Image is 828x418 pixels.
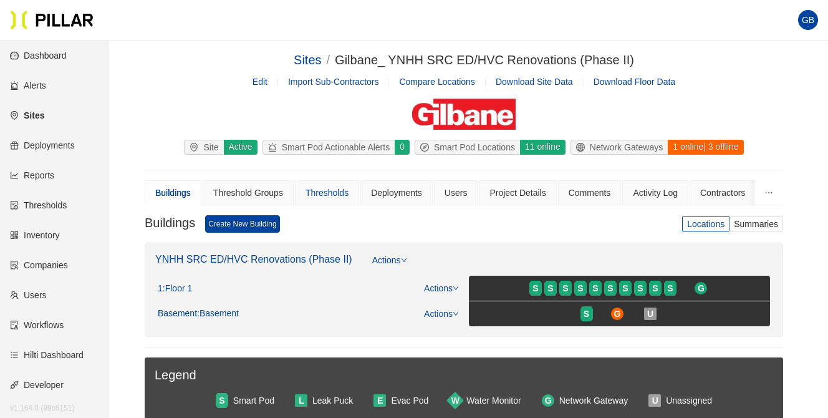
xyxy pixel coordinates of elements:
span: W [451,394,460,407]
span: / [327,53,330,67]
div: Comments [569,186,611,200]
a: alertAlerts [10,80,46,90]
a: solutionCompanies [10,260,68,270]
div: Users [445,186,468,200]
div: Project Details [489,186,546,200]
div: 1 online | 3 offline [667,140,743,155]
button: ellipsis [754,180,783,205]
div: Network Gateway [559,394,628,407]
div: Activity Log [633,186,678,200]
span: G [614,307,621,321]
div: Contractors [700,186,745,200]
div: 0 [394,140,410,155]
a: barsHilti Dashboard [10,350,84,360]
a: teamUsers [10,290,47,300]
span: ellipsis [764,188,773,197]
div: Smart Pod Actionable Alerts [263,140,395,154]
span: : Floor 1 [163,283,192,294]
span: S [584,307,589,321]
div: Water Monitor [466,394,521,407]
div: Leak Puck [312,394,353,407]
span: S [667,281,673,295]
span: U [647,307,653,321]
span: environment [190,143,203,152]
span: global [576,143,590,152]
a: qrcodeInventory [10,230,60,240]
span: S [219,394,224,407]
img: Gilbane Building Company [412,99,516,130]
a: Actions [424,309,459,319]
a: dashboardDashboard [10,51,67,61]
img: Pillar Technologies [10,10,94,30]
div: Gilbane_ YNHH SRC ED/HVC Renovations (Phase II) [335,51,634,70]
div: Smart Pod Locations [415,140,520,154]
a: alertSmart Pod Actionable Alerts0 [260,140,412,155]
span: S [637,281,643,295]
span: S [532,281,538,295]
div: 1 [158,283,192,294]
span: down [453,311,459,317]
span: GB [802,10,814,30]
span: down [401,257,407,263]
h3: Buildings [145,215,195,233]
a: YNHH SRC ED/HVC Renovations (Phase II) [155,254,352,265]
a: Sites [294,53,321,67]
span: U [652,394,658,407]
div: Basement [158,308,239,319]
a: apiDeveloper [10,380,64,390]
span: S [652,281,658,295]
span: G [545,394,552,407]
a: auditWorkflows [10,320,64,330]
div: Network Gateways [571,140,668,154]
span: Summaries [734,219,778,229]
div: Buildings [155,186,191,200]
a: giftDeployments [10,140,75,150]
span: down [453,285,459,291]
span: S [562,281,568,295]
div: Site [185,140,223,154]
div: Thresholds [306,186,349,200]
span: Import Sub-Contractors [288,77,379,87]
div: 11 online [519,140,566,155]
a: Actions [372,253,407,276]
div: Active [223,140,258,155]
a: exceptionThresholds [10,200,67,210]
div: Evac Pod [391,394,428,407]
span: alert [268,143,282,152]
a: Compare Locations [399,77,474,87]
span: S [577,281,583,295]
span: Download Site Data [496,77,573,87]
h3: Legend [155,367,773,383]
span: E [377,394,383,407]
a: Edit [253,77,267,87]
a: line-chartReports [10,170,54,180]
span: S [607,281,613,295]
span: compass [420,143,434,152]
a: environmentSites [10,110,44,120]
span: S [622,281,628,295]
span: G [698,281,705,295]
span: : Basement [197,308,239,319]
span: Download Floor Data [594,77,676,87]
span: Locations [687,219,724,229]
a: Actions [424,283,459,293]
a: Create New Building [205,215,279,233]
span: S [547,281,553,295]
span: L [299,394,304,407]
div: Smart Pod [233,394,274,407]
div: Deployments [371,186,422,200]
span: S [592,281,598,295]
div: Unassigned [666,394,712,407]
div: Threshold Groups [213,186,283,200]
